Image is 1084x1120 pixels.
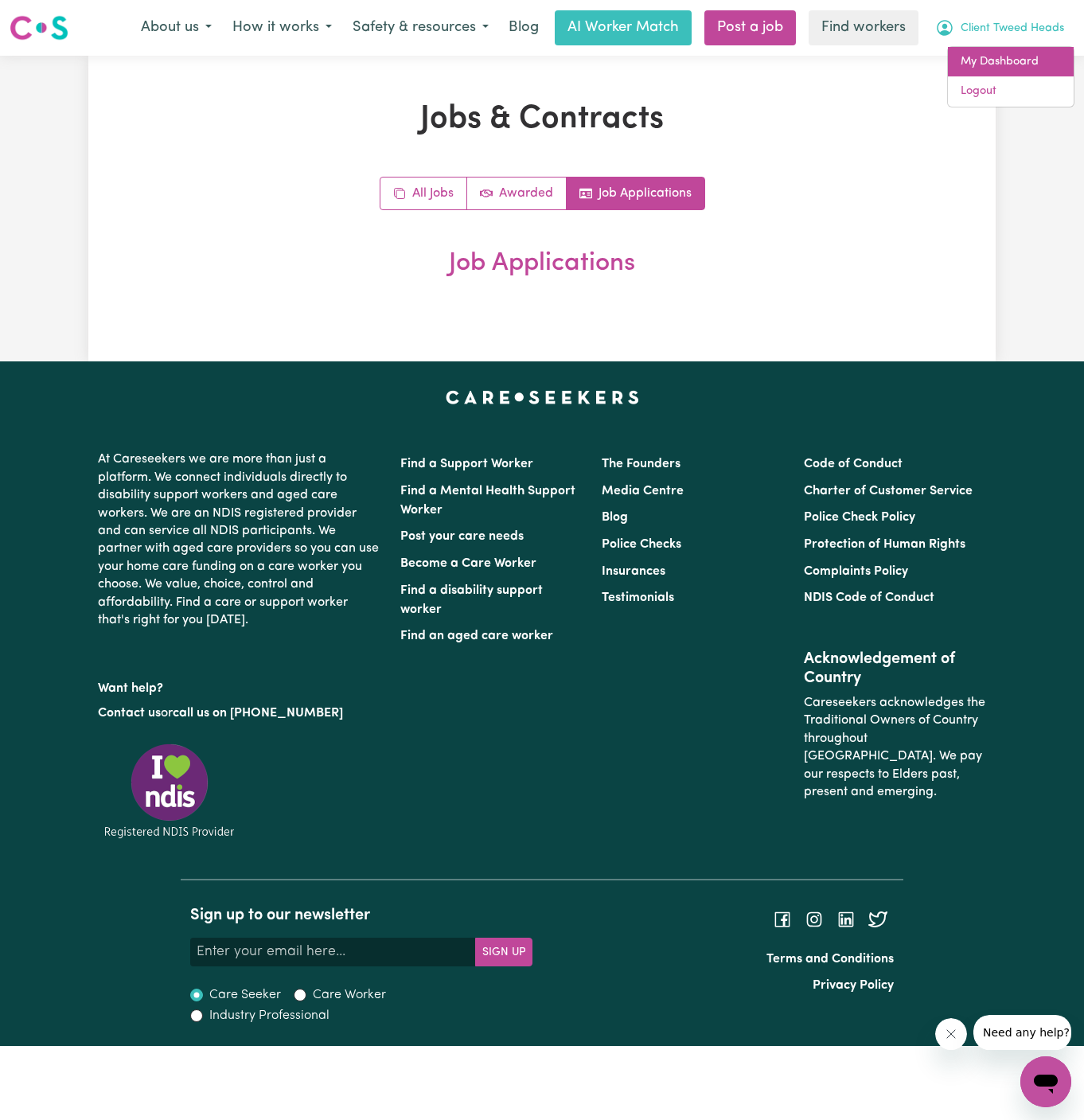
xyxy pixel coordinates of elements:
img: Careseekers logo [10,14,68,42]
a: All jobs [380,178,467,209]
a: Follow Careseekers on Facebook [773,913,792,926]
a: Become a Care Worker [400,557,536,570]
a: Follow Careseekers on Twitter [868,913,887,926]
p: or [98,698,381,728]
a: Terms and Conditions [766,953,894,966]
label: Care Worker [313,985,386,1005]
a: The Founders [602,458,680,470]
iframe: Button to launch messaging window [1020,1056,1071,1107]
a: Logout [948,76,1074,107]
a: Job applications [567,178,704,209]
a: My Dashboard [948,47,1074,77]
a: Follow Careseekers on LinkedIn [836,913,856,926]
a: Complaints Policy [804,565,908,578]
a: Police Checks [602,538,681,551]
h2: Job Applications [174,248,910,279]
a: Code of Conduct [804,458,903,470]
a: Find a disability support worker [400,584,543,616]
a: NDIS Code of Conduct [804,591,934,604]
img: Registered NDIS provider [98,741,241,841]
a: Find an aged care worker [400,630,553,642]
p: At Careseekers we are more than just a platform. We connect individuals directly to disability su... [98,444,381,635]
iframe: Message from company [973,1015,1071,1050]
button: How it works [222,11,342,45]
input: Enter your email here... [190,938,476,966]
h1: Jobs & Contracts [174,100,910,139]
a: Post your care needs [400,530,524,543]
a: Find a Support Worker [400,458,533,470]
a: Post a job [704,10,796,45]
a: Blog [602,511,628,524]
a: Protection of Human Rights [804,538,965,551]
a: Charter of Customer Service [804,485,973,498]
button: My Account [925,11,1074,45]
a: Testimonials [602,591,674,604]
label: Industry Professional [209,1006,329,1025]
button: About us [131,11,222,45]
a: Careseekers logo [10,10,68,46]
a: Find workers [809,10,918,45]
a: Careseekers home page [446,390,639,403]
label: Care Seeker [209,985,281,1005]
p: Want help? [98,673,381,697]
a: Police Check Policy [804,511,915,524]
button: Safety & resources [342,11,499,45]
button: Subscribe [475,938,532,966]
h2: Acknowledgement of Country [804,650,986,688]
a: Follow Careseekers on Instagram [805,913,824,926]
span: Client Tweed Heads [961,20,1064,37]
h2: Sign up to our newsletter [190,906,532,925]
a: AI Worker Match [555,10,692,45]
a: Media Centre [602,485,684,498]
p: Careseekers acknowledges the Traditional Owners of Country throughout [GEOGRAPHIC_DATA]. We pay o... [804,688,986,807]
iframe: Close message [935,1018,967,1050]
a: Privacy Policy [813,979,894,992]
a: Active jobs [467,178,567,209]
a: Contact us [98,707,161,720]
a: call us on [PHONE_NUMBER] [173,707,343,720]
a: Insurances [602,565,665,578]
a: Blog [499,10,548,45]
div: My Account [947,46,1074,107]
a: Find a Mental Health Support Worker [400,485,575,517]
